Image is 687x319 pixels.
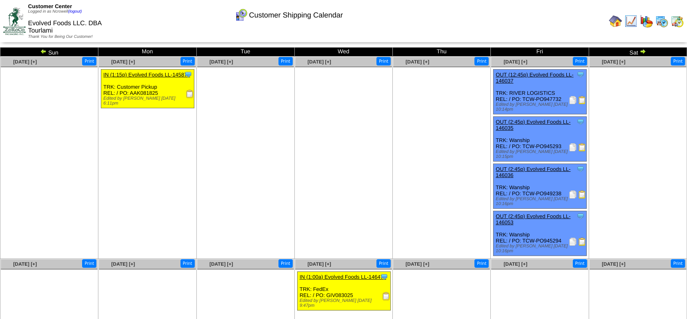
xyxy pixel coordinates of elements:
img: Tooltip [576,165,585,173]
div: TRK: Wanship REL: / PO: TCW-PO949238 [494,164,587,209]
div: Edited by [PERSON_NAME] [DATE] 10:16pm [496,197,586,206]
td: Wed [294,48,392,57]
div: Edited by [PERSON_NAME] [DATE] 6:11pm [103,96,194,106]
img: Receiving Document [382,292,390,300]
span: Thank You for Being Our Customer! [28,35,93,39]
td: Sun [0,48,98,57]
div: TRK: Wanship REL: / PO: TCW-PO945293 [494,117,587,162]
a: (logout) [68,9,82,14]
td: Thu [393,48,491,57]
img: Bill of Lading [578,238,586,246]
button: Print [278,57,293,66]
a: OUT (2:45p) Evolved Foods LL-146035 [496,119,570,131]
button: Print [180,259,195,268]
a: [DATE] [+] [111,59,135,65]
div: Edited by [PERSON_NAME] [DATE] 9:47pm [300,298,390,308]
button: Print [474,259,489,268]
a: [DATE] [+] [209,59,233,65]
img: graph.gif [640,15,653,28]
img: Tooltip [380,273,388,281]
a: OUT (2:45p) Evolved Foods LL-146036 [496,166,570,178]
span: Customer Shipping Calendar [249,11,343,20]
a: [DATE] [+] [13,59,37,65]
td: Mon [98,48,196,57]
img: calendarinout.gif [671,15,684,28]
div: TRK: RIVER LOGISTICS REL: / PO: TCW-PO947732 [494,70,587,114]
a: [DATE] [+] [504,59,527,65]
img: line_graph.gif [624,15,637,28]
a: [DATE] [+] [111,261,135,267]
a: IN (1:00a) Evolved Foods LL-146470 [300,274,386,280]
img: arrowright.gif [639,48,646,55]
button: Print [82,259,96,268]
button: Print [82,57,96,66]
button: Print [573,259,587,268]
button: Print [573,57,587,66]
td: Fri [491,48,589,57]
div: TRK: Wanship REL: / PO: TCW-PO945294 [494,211,587,256]
img: Packing Slip [569,143,577,151]
img: Tooltip [576,118,585,126]
img: calendarprod.gif [655,15,668,28]
img: Bill of Lading [578,96,586,104]
span: Evolved Foods LLC. DBA Tourlami [28,20,102,34]
button: Print [671,259,685,268]
a: [DATE] [+] [209,261,233,267]
a: [DATE] [+] [602,59,625,65]
a: [DATE] [+] [602,261,625,267]
img: home.gif [609,15,622,28]
a: [DATE] [+] [307,261,331,267]
img: arrowleft.gif [40,48,47,55]
button: Print [180,57,195,66]
td: Sat [589,48,687,57]
img: Bill of Lading [578,143,586,151]
span: Customer Center [28,3,72,9]
img: calendarcustomer.gif [235,9,248,22]
img: Tooltip [576,212,585,220]
button: Print [671,57,685,66]
button: Print [278,259,293,268]
img: Tooltip [576,70,585,79]
a: [DATE] [+] [307,59,331,65]
button: Print [376,259,391,268]
img: Packing Slip [569,190,577,199]
button: Print [376,57,391,66]
a: OUT (2:45p) Evolved Foods LL-146053 [496,213,570,225]
a: [DATE] [+] [406,59,429,65]
div: Edited by [PERSON_NAME] [DATE] 10:15pm [496,149,586,159]
button: Print [474,57,489,66]
a: [DATE] [+] [13,261,37,267]
td: Tue [196,48,294,57]
div: Edited by [PERSON_NAME] [DATE] 10:14pm [496,102,586,112]
a: [DATE] [+] [504,261,527,267]
img: Packing Slip [569,96,577,104]
a: OUT (12:45p) Evolved Foods LL-146037 [496,72,573,84]
a: [DATE] [+] [406,261,429,267]
img: Tooltip [184,70,192,79]
img: ZoRoCo_Logo(Green%26Foil)%20jpg.webp [3,7,26,35]
div: TRK: FedEx REL: / PO: GIV083025 [297,272,390,310]
div: Edited by [PERSON_NAME] [DATE] 10:16pm [496,244,586,253]
img: Packing Slip [569,238,577,246]
div: TRK: Customer Pickup REL: / PO: AAK081825 [101,70,194,108]
img: Receiving Document [186,90,194,98]
span: Logged in as Ncrowell [28,9,82,14]
a: IN (1:15p) Evolved Foods LL-145879 [103,72,190,78]
img: Bill of Lading [578,190,586,199]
